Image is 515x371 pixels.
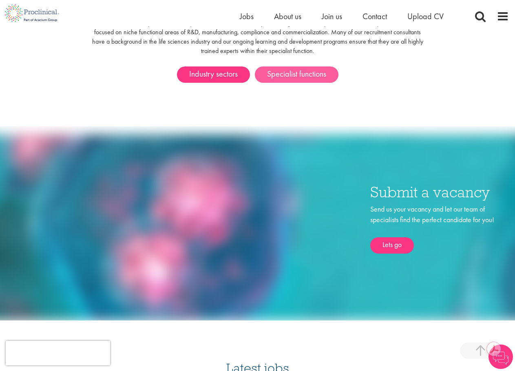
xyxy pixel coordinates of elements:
[6,341,110,365] iframe: reCAPTCHA
[240,11,254,22] a: Jobs
[177,66,250,83] a: Industry sectors
[488,344,513,369] img: Chatbot
[370,237,414,254] a: Lets go
[407,11,444,22] a: Upload CV
[209,19,240,27] a: life sciences
[322,11,342,22] a: Join us
[370,184,509,200] h3: Submit a vacancy
[274,11,301,22] a: About us
[92,19,423,56] p: At Proclinical, we operate exclusively within . Our expert staffing consultants operate in dedica...
[255,66,338,83] a: Specialist functions
[370,204,509,253] div: Send us your vacancy and let our team of specialists find the perfect candidate for you!
[362,11,387,22] a: Contact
